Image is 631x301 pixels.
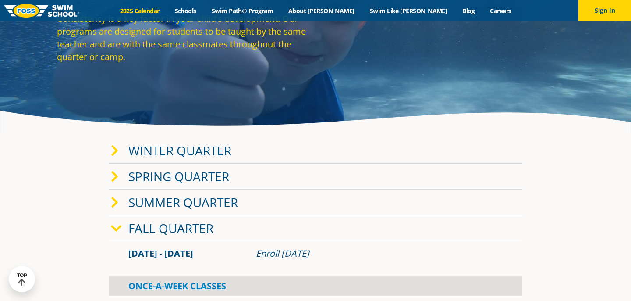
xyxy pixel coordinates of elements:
a: About [PERSON_NAME] [281,7,362,15]
a: Careers [482,7,519,15]
a: Spring Quarter [128,168,229,185]
span: [DATE] - [DATE] [128,247,193,259]
img: FOSS Swim School Logo [4,4,79,18]
div: Enroll [DATE] [256,247,503,260]
a: Blog [455,7,482,15]
div: Once-A-Week Classes [109,276,522,296]
a: Swim Like [PERSON_NAME] [362,7,455,15]
p: Consistency is a key factor in your child's development. Our programs are designed for students t... [57,12,311,63]
a: Summer Quarter [128,194,238,211]
a: Fall Quarter [128,220,213,236]
a: Swim Path® Program [204,7,280,15]
a: 2025 Calendar [112,7,167,15]
a: Schools [167,7,204,15]
a: Winter Quarter [128,142,231,159]
div: TOP [17,272,27,286]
